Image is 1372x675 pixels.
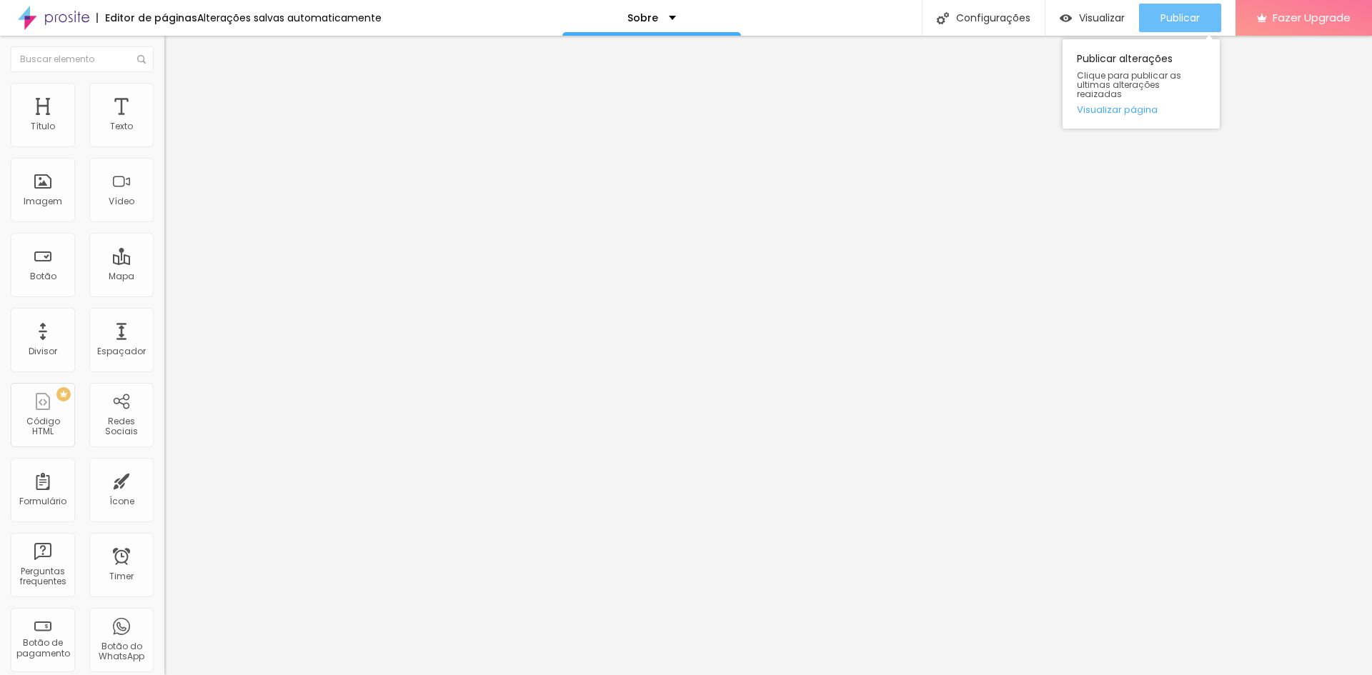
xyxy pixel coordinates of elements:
[1139,4,1221,32] button: Publicar
[14,566,71,587] div: Perguntas frequentes
[14,638,71,659] div: Botão de pagamento
[109,496,134,506] div: Ícone
[24,196,62,206] div: Imagem
[31,121,55,131] div: Título
[29,346,57,356] div: Divisor
[1160,12,1200,24] span: Publicar
[1063,39,1220,129] div: Publicar alterações
[14,416,71,437] div: Código HTML
[11,46,154,72] input: Buscar elemento
[110,121,133,131] div: Texto
[137,55,146,64] img: Icone
[1079,12,1125,24] span: Visualizar
[93,416,149,437] div: Redes Sociais
[1077,105,1206,114] a: Visualizar página
[93,641,149,662] div: Botão do WhatsApp
[30,271,56,281] div: Botão
[1045,4,1139,32] button: Visualizar
[109,571,134,581] div: Timer
[1273,11,1351,24] span: Fazer Upgrade
[627,13,658,23] p: Sobre
[1060,12,1072,24] img: view-1.svg
[96,13,197,23] div: Editor de páginas
[1077,71,1206,99] span: Clique para publicar as ultimas alterações reaizadas
[97,346,146,356] div: Espaçador
[109,271,134,281] div: Mapa
[109,196,134,206] div: Vídeo
[164,36,1372,675] iframe: Editor
[197,13,382,23] div: Alterações salvas automaticamente
[19,496,66,506] div: Formulário
[937,12,949,24] img: Icone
